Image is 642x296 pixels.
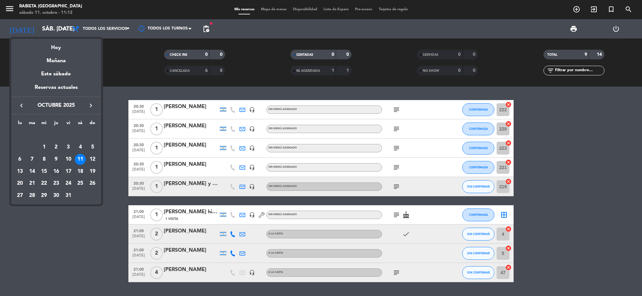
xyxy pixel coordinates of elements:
[39,142,49,153] div: 1
[38,190,50,202] td: 29 de octubre de 2025
[14,190,26,202] td: 27 de octubre de 2025
[75,142,86,153] div: 4
[11,83,101,97] div: Reservas actuales
[62,141,74,153] td: 3 de octubre de 2025
[18,102,25,109] i: keyboard_arrow_left
[85,101,97,110] button: keyboard_arrow_right
[50,141,62,153] td: 2 de octubre de 2025
[27,154,38,165] div: 7
[39,166,49,177] div: 15
[38,153,50,165] td: 8 de octubre de 2025
[39,178,49,189] div: 22
[63,154,74,165] div: 10
[39,190,49,201] div: 29
[14,129,99,141] td: OCT.
[86,177,99,190] td: 26 de octubre de 2025
[75,166,86,177] div: 18
[11,39,101,52] div: Hoy
[87,102,95,109] i: keyboard_arrow_right
[87,178,98,189] div: 26
[51,142,62,153] div: 2
[38,165,50,178] td: 15 de octubre de 2025
[14,177,26,190] td: 20 de octubre de 2025
[38,177,50,190] td: 22 de octubre de 2025
[26,190,38,202] td: 28 de octubre de 2025
[11,52,101,65] div: Mañana
[50,165,62,178] td: 16 de octubre de 2025
[11,65,101,83] div: Este sábado
[86,119,99,129] th: domingo
[86,165,99,178] td: 19 de octubre de 2025
[62,177,74,190] td: 24 de octubre de 2025
[14,178,25,189] div: 20
[38,141,50,153] td: 1 de octubre de 2025
[26,119,38,129] th: martes
[39,154,49,165] div: 8
[50,119,62,129] th: jueves
[26,153,38,165] td: 7 de octubre de 2025
[51,190,62,201] div: 30
[63,166,74,177] div: 17
[50,190,62,202] td: 30 de octubre de 2025
[51,178,62,189] div: 23
[14,154,25,165] div: 6
[86,153,99,165] td: 12 de octubre de 2025
[26,177,38,190] td: 21 de octubre de 2025
[74,141,87,153] td: 4 de octubre de 2025
[26,165,38,178] td: 14 de octubre de 2025
[27,101,85,110] span: octubre 2025
[63,142,74,153] div: 3
[75,154,86,165] div: 11
[27,166,38,177] div: 14
[14,119,26,129] th: lunes
[86,141,99,153] td: 5 de octubre de 2025
[16,101,27,110] button: keyboard_arrow_left
[38,119,50,129] th: miércoles
[63,178,74,189] div: 24
[62,190,74,202] td: 31 de octubre de 2025
[87,166,98,177] div: 19
[87,154,98,165] div: 12
[14,190,25,201] div: 27
[74,177,87,190] td: 25 de octubre de 2025
[75,178,86,189] div: 25
[50,177,62,190] td: 23 de octubre de 2025
[50,153,62,165] td: 9 de octubre de 2025
[74,165,87,178] td: 18 de octubre de 2025
[27,190,38,201] div: 28
[14,166,25,177] div: 13
[62,165,74,178] td: 17 de octubre de 2025
[74,119,87,129] th: sábado
[62,153,74,165] td: 10 de octubre de 2025
[62,119,74,129] th: viernes
[51,166,62,177] div: 16
[87,142,98,153] div: 5
[27,178,38,189] div: 21
[74,153,87,165] td: 11 de octubre de 2025
[14,153,26,165] td: 6 de octubre de 2025
[51,154,62,165] div: 9
[63,190,74,201] div: 31
[14,165,26,178] td: 13 de octubre de 2025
